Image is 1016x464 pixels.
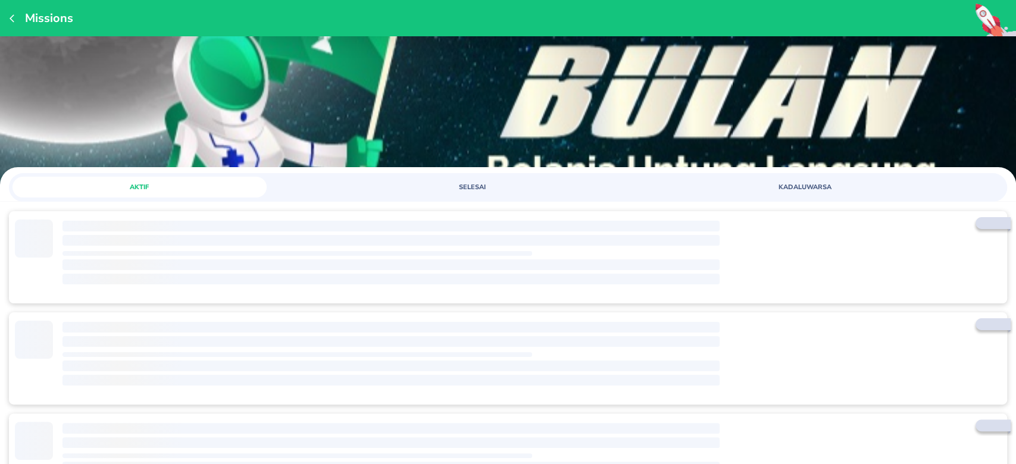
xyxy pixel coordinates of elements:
a: KADALUWARSA [678,177,1004,197]
span: ‌ [62,259,720,270]
span: ‌ [62,360,720,371]
span: ‌ [62,453,532,458]
div: loyalty mission tabs [9,173,1007,197]
span: ‌ [62,274,720,284]
a: AKTIF [12,177,338,197]
span: KADALUWARSA [685,183,925,192]
span: ‌ [62,235,720,246]
a: SELESAI [345,177,671,197]
span: ‌ [62,352,532,357]
span: ‌ [15,321,53,359]
span: ‌ [62,437,720,448]
span: ‌ [62,251,532,256]
span: ‌ [15,422,53,460]
span: ‌ [15,220,53,258]
span: ‌ [62,375,720,385]
span: AKTIF [20,183,260,192]
span: ‌ [62,221,720,231]
span: ‌ [62,423,720,434]
span: SELESAI [352,183,592,192]
span: ‌ [62,322,720,333]
span: ‌ [62,336,720,347]
p: Missions [19,10,73,26]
